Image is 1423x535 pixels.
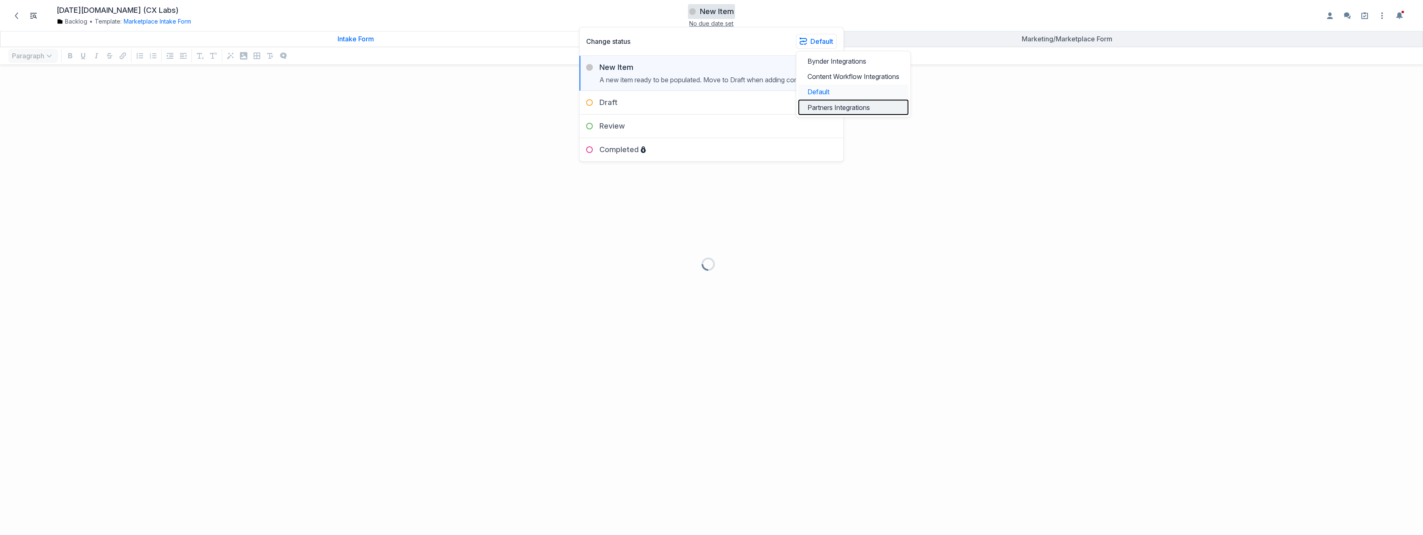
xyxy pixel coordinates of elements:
[689,20,733,27] span: No due date set
[580,121,625,131] div: Review
[700,7,734,17] h3: New Item
[57,6,179,15] span: [DATE][DOMAIN_NAME] (CX Labs)
[124,17,191,26] button: Marketplace Intake Form
[122,17,191,26] div: Marketplace Intake Form
[798,53,908,69] button: Bynder Integrations
[798,69,908,84] button: Content Workflow Integrations
[57,17,87,26] a: Backlog
[798,84,908,100] button: Default
[796,34,837,49] div: DefaultBynder IntegrationsContent Workflow IntegrationsDefaultPartners Integrations
[89,17,93,26] span: •
[579,4,844,27] div: New ItemNo due date setChange statusDefaultBynder IntegrationsContent Workflow IntegrationsDefaul...
[798,100,908,115] button: Partners Integrations
[580,145,646,155] div: Completed
[0,31,711,47] a: Intake Form
[599,72,837,84] p: A new item ready to be populated. Move to Draft when adding content.
[711,31,1423,47] a: Marketing/Marketplace Form
[1358,9,1371,22] a: Setup guide
[57,17,472,26] div: Template:
[580,62,633,72] div: New Item
[796,34,837,49] button: Default
[10,9,24,23] a: Back
[586,36,630,46] h3: Change status
[1393,9,1406,22] button: Toggle the notification sidebar
[689,19,733,28] button: No due date set
[27,9,40,22] button: Toggle Item List
[688,4,735,19] button: New Item
[57,6,179,15] h1: Monday.com (CX Labs)
[1323,9,1337,22] button: Enable the assignees sidebar
[1341,9,1354,22] button: Enable the commenting sidebar
[4,35,708,43] div: Intake Form
[715,35,1419,43] div: Marketing/Marketplace Form
[580,98,618,107] div: Draft
[7,47,60,64] div: Paragraph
